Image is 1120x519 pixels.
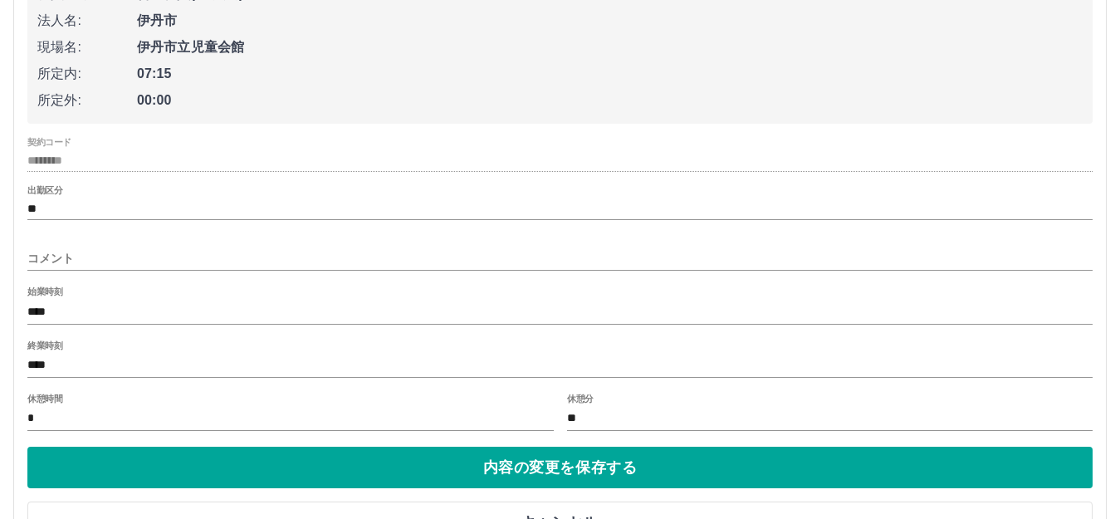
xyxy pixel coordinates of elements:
span: 現場名: [37,37,137,57]
span: 07:15 [137,64,1083,84]
label: 休憩時間 [27,392,62,404]
span: 法人名: [37,11,137,31]
label: 出勤区分 [27,184,62,197]
label: 契約コード [27,136,71,149]
label: 終業時刻 [27,339,62,351]
span: 伊丹市立児童会館 [137,37,1083,57]
span: 00:00 [137,91,1083,110]
label: 休憩分 [567,392,594,404]
span: 所定内: [37,64,137,84]
span: 伊丹市 [137,11,1083,31]
span: 所定外: [37,91,137,110]
button: 内容の変更を保存する [27,447,1093,488]
label: 始業時刻 [27,286,62,298]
